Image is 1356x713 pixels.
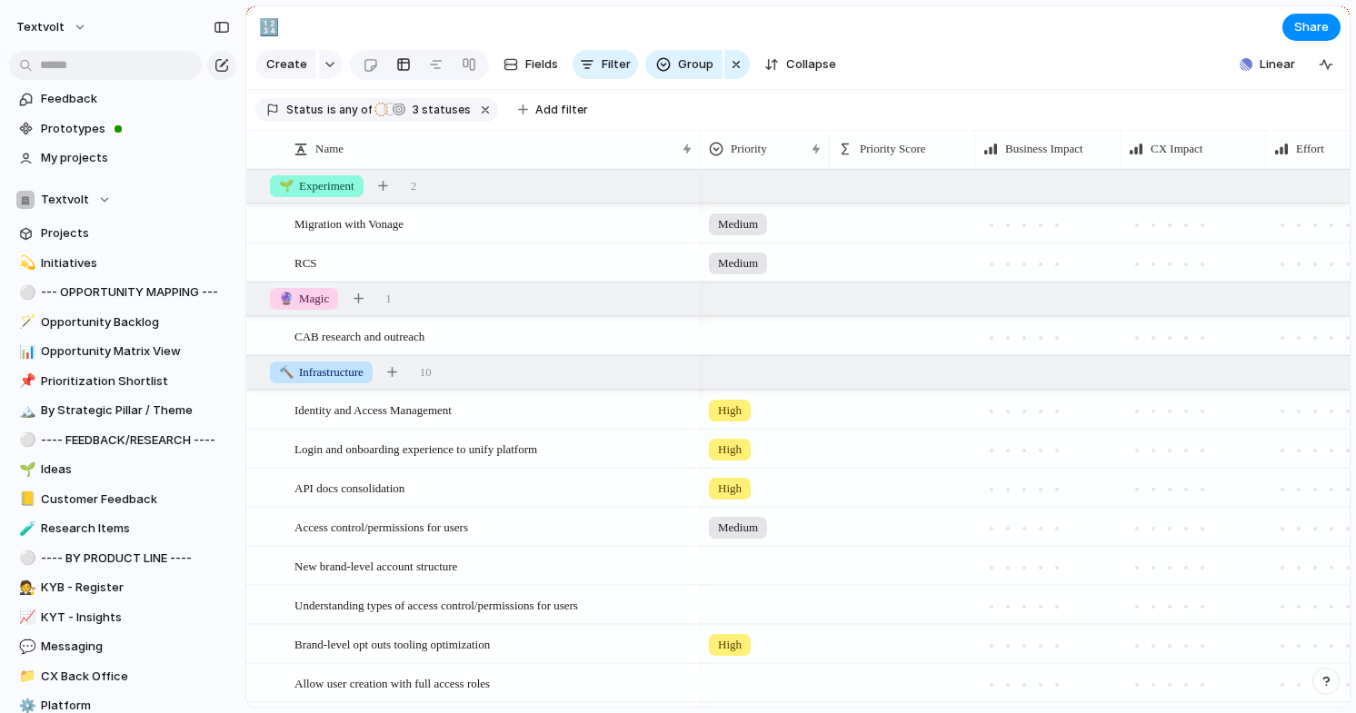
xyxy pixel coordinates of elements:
[718,441,742,459] span: High
[41,431,230,450] span: ---- FEEDBACK/RESEARCH ----
[718,215,758,233] span: Medium
[718,519,758,537] span: Medium
[41,372,230,391] span: Prioritization Shortlist
[718,401,742,420] span: High
[9,250,236,277] a: 💫Initiatives
[41,191,89,209] span: Textvolt
[602,55,631,74] span: Filter
[9,338,236,365] a: 📊Opportunity Matrix View
[19,430,32,451] div: ⚪
[8,13,96,42] button: textvolt
[645,50,723,79] button: Group
[9,220,236,247] a: Projects
[41,283,230,302] span: --- OPPORTUNITY MAPPING ---
[1260,55,1295,74] span: Linear
[41,342,230,361] span: Opportunity Matrix View
[41,490,230,509] span: Customer Feedback
[16,431,35,450] button: ⚪
[324,100,375,120] button: isany of
[41,313,230,332] span: Opportunity Backlog
[41,120,230,138] span: Prototypes
[279,363,364,381] span: Infrastructure
[1294,18,1329,36] span: Share
[16,313,35,332] button: 🪄
[9,397,236,424] a: 🏔️By Strategic Pillar / Theme
[9,486,236,513] a: 📒Customer Feedback
[9,279,236,306] a: ⚪--- OPPORTUNITY MAPPING ---
[9,545,236,572] a: ⚪---- BY PRODUCT LINE ----
[41,520,230,538] span: Research Items
[407,102,471,118] span: statuses
[16,342,35,361] button: 📊
[9,427,236,454] div: ⚪---- FEEDBACK/RESEARCH ----
[718,636,742,654] span: High
[279,290,329,308] span: Magic
[19,282,32,303] div: ⚪
[16,283,35,302] button: ⚪
[294,399,452,420] span: Identity and Access Management
[16,460,35,479] button: 🌱
[9,368,236,395] div: 📌Prioritization Shortlist
[9,85,236,113] a: Feedback
[294,672,490,693] span: Allow user creation with full access roles
[16,550,35,568] button: ⚪
[327,102,336,118] span: is
[507,97,599,123] button: Add filter
[279,365,294,379] span: 🔨
[41,254,230,272] span: Initiatives
[254,13,284,42] button: 🔢
[860,140,926,158] span: Priority Score
[718,254,758,272] span: Medium
[1282,14,1341,41] button: Share
[411,177,417,195] span: 2
[1296,140,1324,158] span: Effort
[731,140,767,158] span: Priority
[41,460,230,479] span: Ideas
[266,55,307,74] span: Create
[41,149,230,167] span: My projects
[786,55,836,74] span: Collapse
[19,253,32,273] div: 💫
[9,456,236,483] a: 🌱Ideas
[41,401,230,420] span: By Strategic Pillar / Theme
[279,179,294,193] span: 🌱
[255,50,316,79] button: Create
[286,102,324,118] span: Status
[19,342,32,362] div: 📊
[16,401,35,420] button: 🏔️
[9,574,236,601] a: 🧑‍⚖️KYB - Register
[16,372,35,391] button: 📌
[16,490,35,509] button: 📒
[757,50,843,79] button: Collapse
[294,325,424,346] span: CAB research and outreach
[294,252,317,272] span: RCS
[1005,140,1083,158] span: Business Impact
[1151,140,1202,158] span: CX Impact
[294,555,457,576] span: New brand-level account structure
[294,516,468,537] span: Access control/permissions for users
[9,515,236,542] div: 🧪Research Items
[16,520,35,538] button: 🧪
[16,18,65,36] span: textvolt
[407,103,422,116] span: 3
[1232,51,1302,78] button: Linear
[315,140,344,158] span: Name
[336,102,372,118] span: any of
[9,186,236,213] button: Textvolt
[19,489,32,510] div: 📒
[294,594,578,615] span: Understanding types of access control/permissions for users
[294,213,404,233] span: Migration with Vonage
[16,254,35,272] button: 💫
[9,309,236,336] a: 🪄Opportunity Backlog
[41,90,230,108] span: Feedback
[19,401,32,421] div: 🏔️
[259,15,279,39] div: 🔢
[374,100,474,120] button: 3 statuses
